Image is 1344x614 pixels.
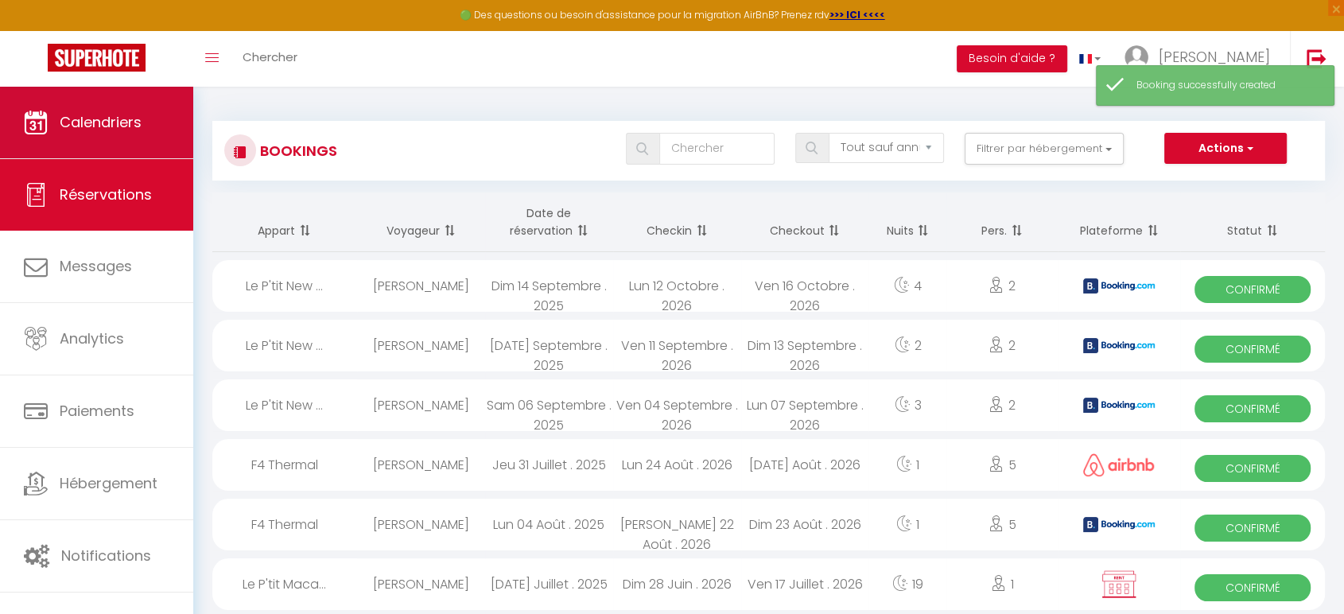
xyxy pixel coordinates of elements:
[243,49,297,65] span: Chercher
[60,185,152,204] span: Réservations
[1307,49,1327,68] img: logout
[61,546,151,565] span: Notifications
[357,192,485,252] th: Sort by guest
[60,256,132,276] span: Messages
[485,192,613,252] th: Sort by booking date
[965,133,1124,165] button: Filtrer par hébergement
[1136,78,1318,93] div: Booking successfully created
[829,8,885,21] a: >>> ICI <<<<
[212,192,357,252] th: Sort by rentals
[60,473,157,493] span: Hébergement
[60,328,124,348] span: Analytics
[741,192,869,252] th: Sort by checkout
[946,192,1058,252] th: Sort by people
[231,31,309,87] a: Chercher
[659,133,775,165] input: Chercher
[48,44,146,72] img: Super Booking
[1113,31,1290,87] a: ... [PERSON_NAME]
[957,45,1067,72] button: Besoin d'aide ?
[1164,133,1287,165] button: Actions
[613,192,741,252] th: Sort by checkin
[60,112,142,132] span: Calendriers
[1125,45,1148,69] img: ...
[60,401,134,421] span: Paiements
[1159,47,1270,67] span: [PERSON_NAME]
[1180,192,1325,252] th: Sort by status
[256,133,337,169] h3: Bookings
[1058,192,1180,252] th: Sort by channel
[868,192,946,252] th: Sort by nights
